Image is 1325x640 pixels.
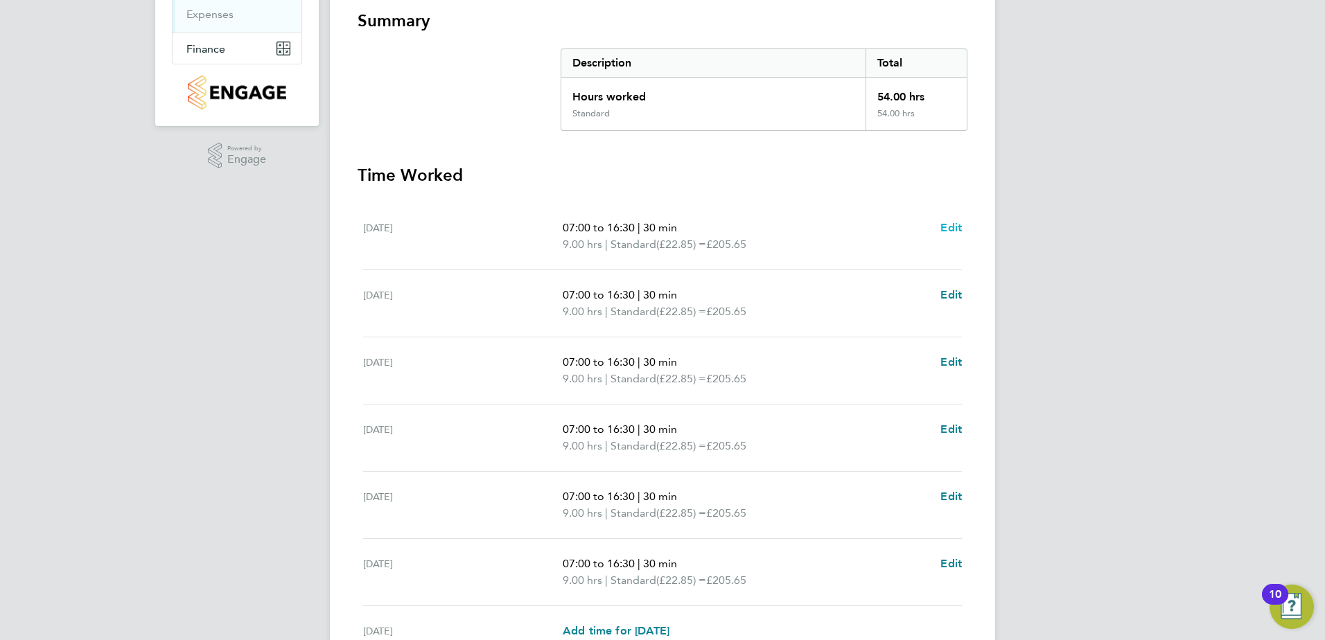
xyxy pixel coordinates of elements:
[940,354,962,371] a: Edit
[940,490,962,503] span: Edit
[363,287,563,320] div: [DATE]
[605,305,608,318] span: |
[605,506,608,519] span: |
[706,372,746,385] span: £205.65
[638,288,640,301] span: |
[605,372,608,385] span: |
[561,49,866,77] div: Description
[611,572,656,589] span: Standard
[643,557,677,570] span: 30 min
[363,488,563,522] div: [DATE]
[940,488,962,505] a: Edit
[656,372,706,385] span: (£22.85) =
[186,8,234,21] a: Expenses
[563,557,635,570] span: 07:00 to 16:30
[643,423,677,436] span: 30 min
[561,48,967,131] div: Summary
[940,221,962,234] span: Edit
[172,75,302,109] a: Go to home page
[563,372,602,385] span: 9.00 hrs
[706,574,746,587] span: £205.65
[940,220,962,236] a: Edit
[638,221,640,234] span: |
[358,164,967,186] h3: Time Worked
[563,506,602,519] span: 9.00 hrs
[1269,594,1281,612] div: 10
[363,421,563,454] div: [DATE]
[706,439,746,452] span: £205.65
[188,75,286,109] img: countryside-properties-logo-retina.png
[363,354,563,387] div: [DATE]
[706,305,746,318] span: £205.65
[563,623,669,639] a: Add time for [DATE]
[866,108,967,130] div: 54.00 hrs
[563,305,602,318] span: 9.00 hrs
[605,439,608,452] span: |
[643,221,677,234] span: 30 min
[940,421,962,438] a: Edit
[563,288,635,301] span: 07:00 to 16:30
[563,490,635,503] span: 07:00 to 16:30
[656,439,706,452] span: (£22.85) =
[611,505,656,522] span: Standard
[611,371,656,387] span: Standard
[638,557,640,570] span: |
[866,78,967,108] div: 54.00 hrs
[611,303,656,320] span: Standard
[363,220,563,253] div: [DATE]
[572,108,610,119] div: Standard
[638,423,640,436] span: |
[706,238,746,251] span: £205.65
[643,490,677,503] span: 30 min
[563,423,635,436] span: 07:00 to 16:30
[940,555,962,572] a: Edit
[940,557,962,570] span: Edit
[227,154,266,166] span: Engage
[643,355,677,368] span: 30 min
[227,143,266,154] span: Powered by
[563,221,635,234] span: 07:00 to 16:30
[656,305,706,318] span: (£22.85) =
[706,506,746,519] span: £205.65
[561,78,866,108] div: Hours worked
[611,438,656,454] span: Standard
[656,574,706,587] span: (£22.85) =
[940,423,962,436] span: Edit
[605,238,608,251] span: |
[563,624,669,637] span: Add time for [DATE]
[940,355,962,368] span: Edit
[186,42,225,55] span: Finance
[643,288,677,301] span: 30 min
[611,236,656,253] span: Standard
[1270,585,1314,629] button: Open Resource Center, 10 new notifications
[940,288,962,301] span: Edit
[940,287,962,303] a: Edit
[363,555,563,589] div: [DATE]
[358,10,967,32] h3: Summary
[563,355,635,368] span: 07:00 to 16:30
[638,490,640,503] span: |
[866,49,967,77] div: Total
[563,439,602,452] span: 9.00 hrs
[605,574,608,587] span: |
[363,623,563,639] div: [DATE]
[656,506,706,519] span: (£22.85) =
[173,33,301,64] button: Finance
[208,143,267,169] a: Powered byEngage
[638,355,640,368] span: |
[656,238,706,251] span: (£22.85) =
[563,574,602,587] span: 9.00 hrs
[563,238,602,251] span: 9.00 hrs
